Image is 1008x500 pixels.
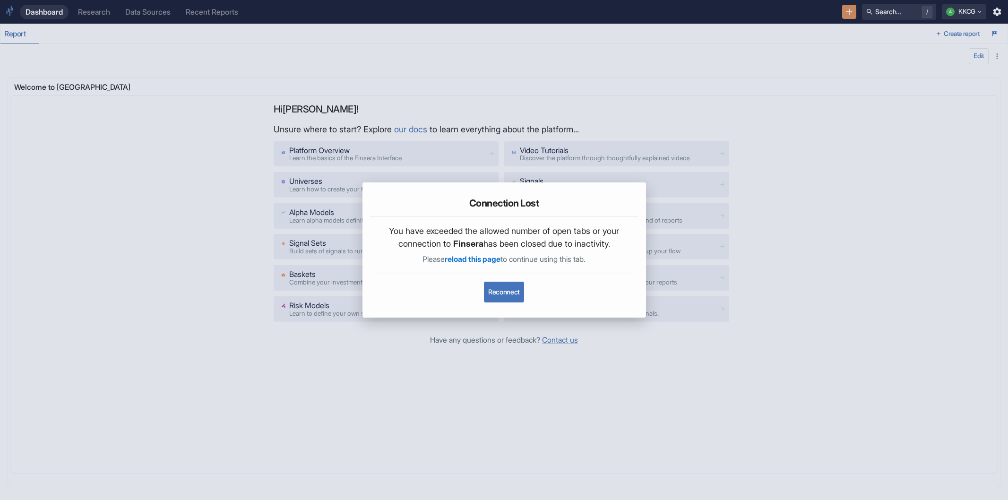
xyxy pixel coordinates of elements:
[378,254,631,265] p: Please to continue using this tab.
[378,224,631,250] p: You have exceeded the allowed number of open tabs or your connection to has been closed due to in...
[445,255,500,264] span: reload this page
[469,198,539,209] h5: Connection Lost
[484,282,524,302] button: Reconnect
[453,239,483,249] span: Finsera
